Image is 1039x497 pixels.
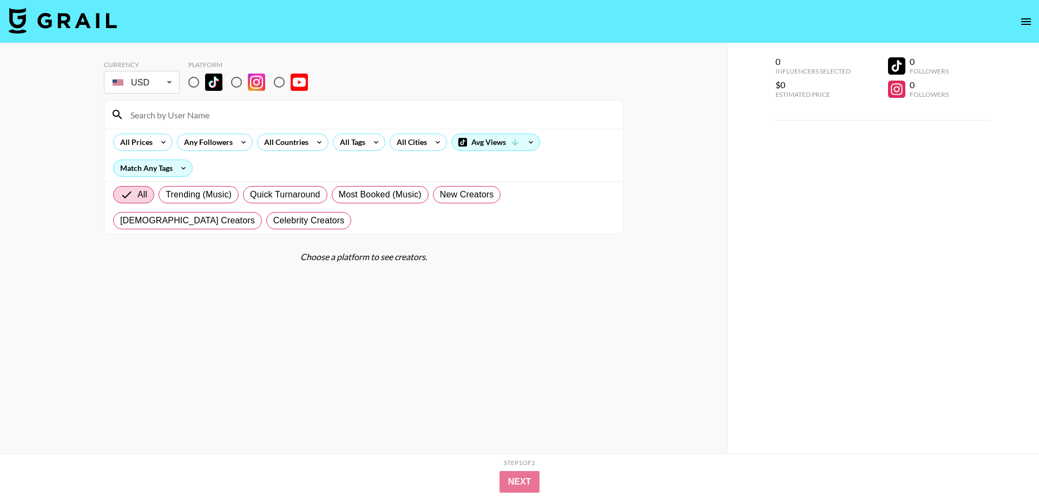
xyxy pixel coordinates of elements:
div: 0 [910,79,949,90]
div: Avg Views [452,134,540,150]
span: Trending (Music) [166,188,232,201]
div: All Tags [333,134,367,150]
span: [DEMOGRAPHIC_DATA] Creators [120,214,255,227]
img: Instagram [248,74,265,91]
div: USD [106,73,177,92]
div: All Prices [114,134,155,150]
div: Followers [910,67,949,75]
div: Influencers Selected [775,67,851,75]
input: Search by User Name [124,106,616,123]
div: Platform [188,61,317,69]
button: Next [499,471,540,493]
div: Choose a platform to see creators. [104,251,623,262]
button: open drawer [1015,11,1037,32]
span: All [137,188,147,201]
div: Any Followers [177,134,235,150]
span: Most Booked (Music) [339,188,422,201]
div: Followers [910,90,949,98]
img: YouTube [291,74,308,91]
img: Grail Talent [9,8,117,34]
img: TikTok [205,74,222,91]
div: Estimated Price [775,90,851,98]
div: Match Any Tags [114,160,192,176]
div: 0 [910,56,949,67]
div: Currency [104,61,180,69]
div: $0 [775,79,851,90]
span: Quick Turnaround [250,188,320,201]
div: All Countries [258,134,311,150]
span: Celebrity Creators [273,214,345,227]
div: All Cities [390,134,429,150]
span: New Creators [440,188,494,201]
div: Step 1 of 2 [504,459,535,467]
div: 0 [775,56,851,67]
